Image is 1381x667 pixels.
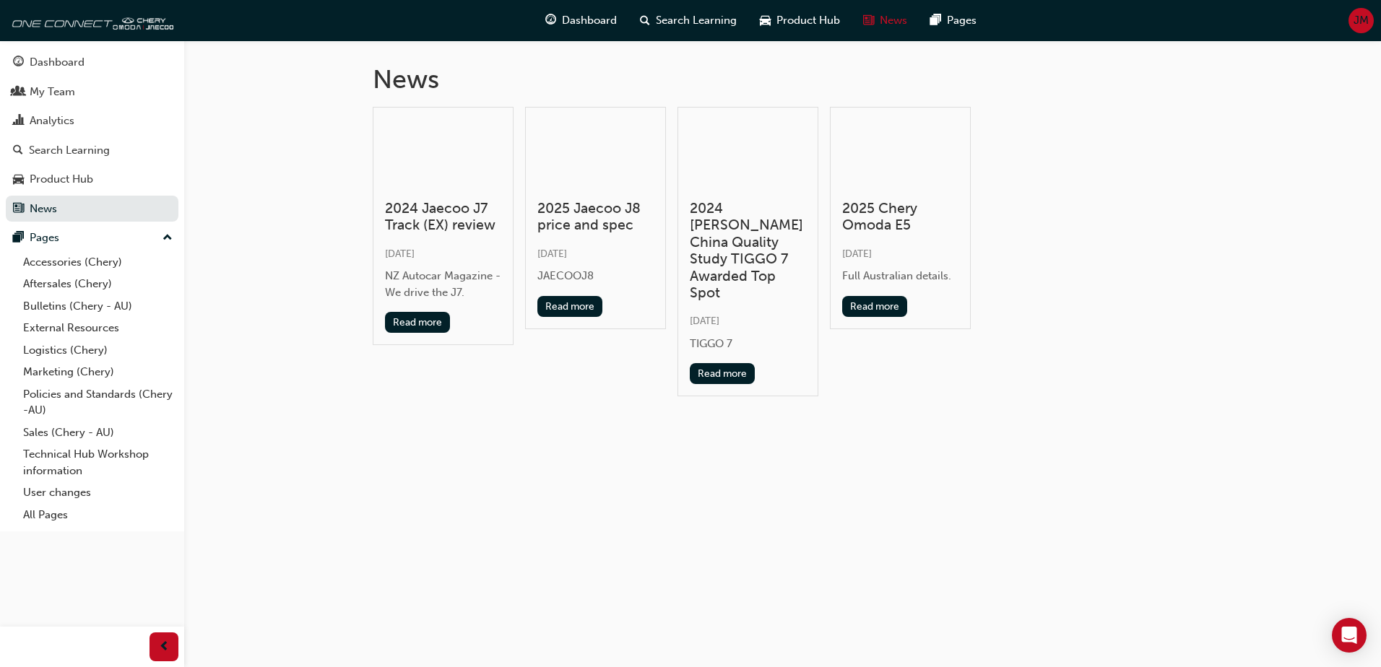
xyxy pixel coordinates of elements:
[385,200,501,234] h3: 2024 Jaecoo J7 Track (EX) review
[863,12,874,30] span: news-icon
[919,6,988,35] a: pages-iconPages
[6,196,178,222] a: News
[537,200,654,234] h3: 2025 Jaecoo J8 price and spec
[880,12,907,29] span: News
[17,317,178,339] a: External Resources
[1348,8,1374,33] button: JM
[17,443,178,481] a: Technical Hub Workshop information
[13,56,24,69] span: guage-icon
[537,248,567,260] span: [DATE]
[17,339,178,362] a: Logistics (Chery)
[6,224,178,251] button: Pages
[385,268,501,300] div: NZ Autocar Magazine - We drive the J7.
[690,200,806,301] h3: 2024 [PERSON_NAME] China Quality Study TIGGO 7 Awarded Top Spot
[17,295,178,318] a: Bulletins (Chery - AU)
[373,107,514,346] a: 2024 Jaecoo J7 Track (EX) review[DATE]NZ Autocar Magazine - We drive the J7.Read more
[842,268,958,284] div: Full Australian details.
[6,108,178,134] a: Analytics
[6,79,178,105] a: My Team
[13,144,23,157] span: search-icon
[30,171,93,188] div: Product Hub
[842,248,872,260] span: [DATE]
[1354,12,1369,29] span: JM
[690,315,719,327] span: [DATE]
[13,203,24,216] span: news-icon
[30,113,74,129] div: Analytics
[545,12,556,30] span: guage-icon
[6,49,178,76] a: Dashboard
[562,12,617,29] span: Dashboard
[534,6,628,35] a: guage-iconDashboard
[13,232,24,245] span: pages-icon
[13,86,24,99] span: people-icon
[842,200,958,234] h3: 2025 Chery Omoda E5
[17,422,178,444] a: Sales (Chery - AU)
[852,6,919,35] a: news-iconNews
[690,336,806,352] div: TIGGO 7
[29,142,110,159] div: Search Learning
[385,312,451,333] button: Read more
[776,12,840,29] span: Product Hub
[6,46,178,224] button: DashboardMy TeamAnalyticsSearch LearningProduct HubNews
[17,504,178,526] a: All Pages
[159,638,170,656] span: prev-icon
[628,6,748,35] a: search-iconSearch Learning
[30,230,59,246] div: Pages
[17,383,178,422] a: Policies and Standards (Chery -AU)
[1332,618,1367,653] div: Open Intercom Messenger
[748,6,852,35] a: car-iconProduct Hub
[6,166,178,193] a: Product Hub
[17,361,178,383] a: Marketing (Chery)
[13,115,24,128] span: chart-icon
[30,84,75,100] div: My Team
[842,296,908,317] button: Read more
[13,173,24,186] span: car-icon
[7,6,173,35] img: oneconnect
[385,248,415,260] span: [DATE]
[373,64,1193,95] h1: News
[656,12,737,29] span: Search Learning
[690,363,756,384] button: Read more
[947,12,977,29] span: Pages
[537,268,654,284] div: JAECOOJ8
[30,54,85,71] div: Dashboard
[537,296,603,317] button: Read more
[830,107,971,329] a: 2025 Chery Omoda E5[DATE]Full Australian details.Read more
[163,229,173,248] span: up-icon
[17,251,178,274] a: Accessories (Chery)
[525,107,666,329] a: 2025 Jaecoo J8 price and spec[DATE]JAECOOJ8Read more
[17,273,178,295] a: Aftersales (Chery)
[640,12,650,30] span: search-icon
[930,12,941,30] span: pages-icon
[17,481,178,504] a: User changes
[6,137,178,164] a: Search Learning
[760,12,771,30] span: car-icon
[677,107,818,397] a: 2024 [PERSON_NAME] China Quality Study TIGGO 7 Awarded Top Spot[DATE]TIGGO 7Read more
